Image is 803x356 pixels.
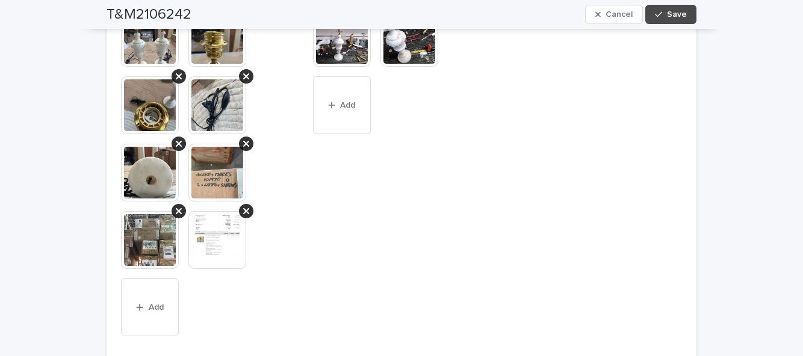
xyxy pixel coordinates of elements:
h2: T&M2106242 [107,6,191,23]
span: Cancel [606,10,633,19]
span: Add [340,101,355,109]
button: Save [645,5,696,24]
span: Add [149,303,164,311]
button: Add [121,278,179,336]
button: Add [313,76,371,134]
button: Cancel [585,5,643,24]
span: Save [667,10,687,19]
